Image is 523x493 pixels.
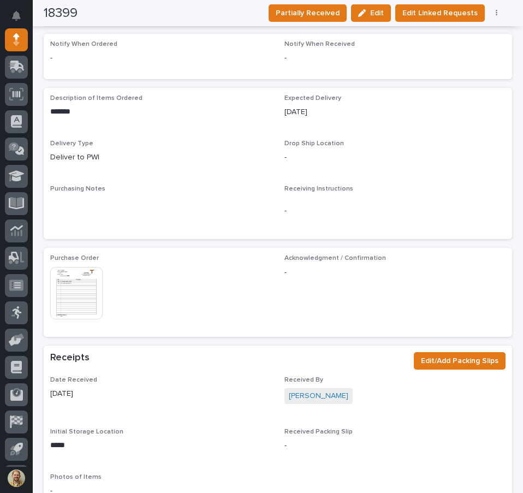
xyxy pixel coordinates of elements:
button: Edit [351,4,391,22]
p: Deliver to PWI [50,152,271,163]
button: users-avatar [5,467,28,490]
p: - [284,267,506,278]
span: Description of Items Ordered [50,95,142,102]
span: Delivery Type [50,140,93,147]
h2: Receipts [50,352,90,364]
span: Notify When Received [284,41,355,47]
span: Acknowledgment / Confirmation [284,255,386,262]
p: - [50,52,271,64]
span: Drop Ship Location [284,140,344,147]
button: Edit Linked Requests [395,4,485,22]
span: Date Received [50,377,97,383]
span: Purchasing Notes [50,186,105,192]
span: Edit Linked Requests [402,8,478,19]
span: Received By [284,377,323,383]
button: Notifications [5,4,28,27]
span: Receiving Instructions [284,186,353,192]
p: - [284,205,506,217]
span: Expected Delivery [284,95,341,102]
h2: 18399 [44,5,78,21]
span: Received Packing Slip [284,429,353,435]
span: Notify When Ordered [50,41,117,47]
span: Purchase Order [50,255,99,262]
button: Edit/Add Packing Slips [414,352,506,370]
p: - [284,440,506,452]
span: Edit/Add Packing Slips [421,355,498,366]
button: Partially Received [269,4,347,22]
p: - [284,152,506,163]
p: [DATE] [284,106,506,118]
a: [PERSON_NAME] [289,390,348,402]
span: Partially Received [276,8,340,19]
span: Initial Storage Location [50,429,123,435]
p: - [284,52,506,64]
div: Notifications [14,11,28,28]
span: Photos of Items [50,474,102,480]
p: [DATE] [50,388,271,400]
span: Edit [370,9,384,17]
